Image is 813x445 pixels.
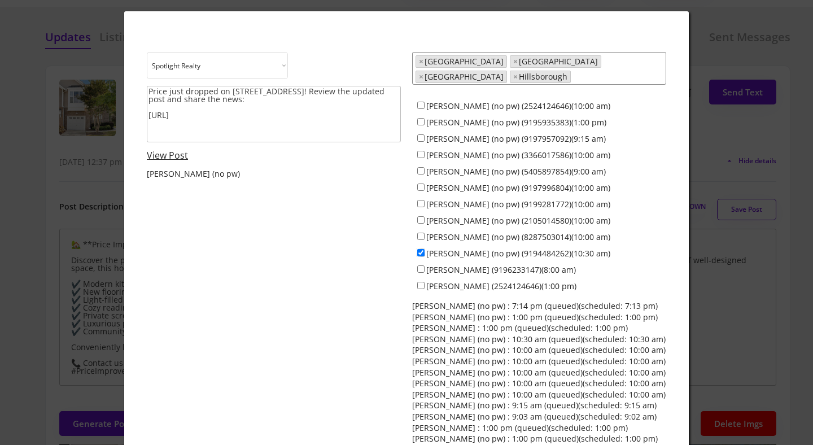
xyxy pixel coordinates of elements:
[426,117,606,128] label: [PERSON_NAME] (no pw) (9195935383)(1:00 pm)
[412,322,628,334] div: [PERSON_NAME] : 1:00 pm (queued)(scheduled: 1:00 pm)
[426,232,610,242] label: [PERSON_NAME] (no pw) (8287503014)(10:00 am)
[426,281,576,291] label: [PERSON_NAME] (2524124646)(1:00 pm)
[426,133,606,144] label: [PERSON_NAME] (no pw) (9197957092)(9:15 am)
[426,264,576,275] label: [PERSON_NAME] (9196233147)(8:00 am)
[426,182,610,193] label: [PERSON_NAME] (no pw) (9197996804)(10:00 am)
[416,71,507,83] li: Chapel Hill
[426,215,610,226] label: [PERSON_NAME] (no pw) (2105014580)(10:00 am)
[416,55,507,68] li: Raleigh
[412,334,666,345] div: [PERSON_NAME] (no pw) : 10:30 am (queued)(scheduled: 10:30 am)
[426,150,610,160] label: [PERSON_NAME] (no pw) (3366017586)(10:00 am)
[513,58,518,66] span: ×
[426,166,606,177] label: [PERSON_NAME] (no pw) (5405897854)(9:00 am)
[412,400,657,411] div: [PERSON_NAME] (no pw) : 9:15 am (queued)(scheduled: 9:15 am)
[412,312,658,323] div: [PERSON_NAME] (no pw) : 1:00 pm (queued)(scheduled: 1:00 pm)
[419,58,423,66] span: ×
[412,367,666,378] div: [PERSON_NAME] (no pw) : 10:00 am (queued)(scheduled: 10:00 am)
[510,55,601,68] li: Durham
[412,300,658,312] div: [PERSON_NAME] (no pw) : 7:14 pm (queued)(scheduled: 7:13 pm)
[412,344,666,356] div: [PERSON_NAME] (no pw) : 10:00 am (queued)(scheduled: 10:00 am)
[419,73,423,81] span: ×
[147,168,240,180] div: [PERSON_NAME] (no pw)
[412,422,628,434] div: [PERSON_NAME] : 1:00 pm (queued)(scheduled: 1:00 pm)
[412,356,666,367] div: [PERSON_NAME] (no pw) : 10:00 am (queued)(scheduled: 10:00 am)
[426,248,610,259] label: [PERSON_NAME] (no pw) (9194484262)(10:30 am)
[412,378,666,389] div: [PERSON_NAME] (no pw) : 10:00 am (queued)(scheduled: 10:00 am)
[510,71,571,83] li: Hillsborough
[412,389,666,400] div: [PERSON_NAME] (no pw) : 10:00 am (queued)(scheduled: 10:00 am)
[513,73,518,81] span: ×
[147,149,188,162] a: View Post
[412,411,657,422] div: [PERSON_NAME] (no pw) : 9:03 am (queued)(scheduled: 9:02 am)
[426,101,610,111] label: [PERSON_NAME] (no pw) (2524124646)(10:00 am)
[426,199,610,210] label: [PERSON_NAME] (no pw) (9199281772)(10:00 am)
[412,433,658,444] div: [PERSON_NAME] (no pw) : 1:00 pm (queued)(scheduled: 1:00 pm)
